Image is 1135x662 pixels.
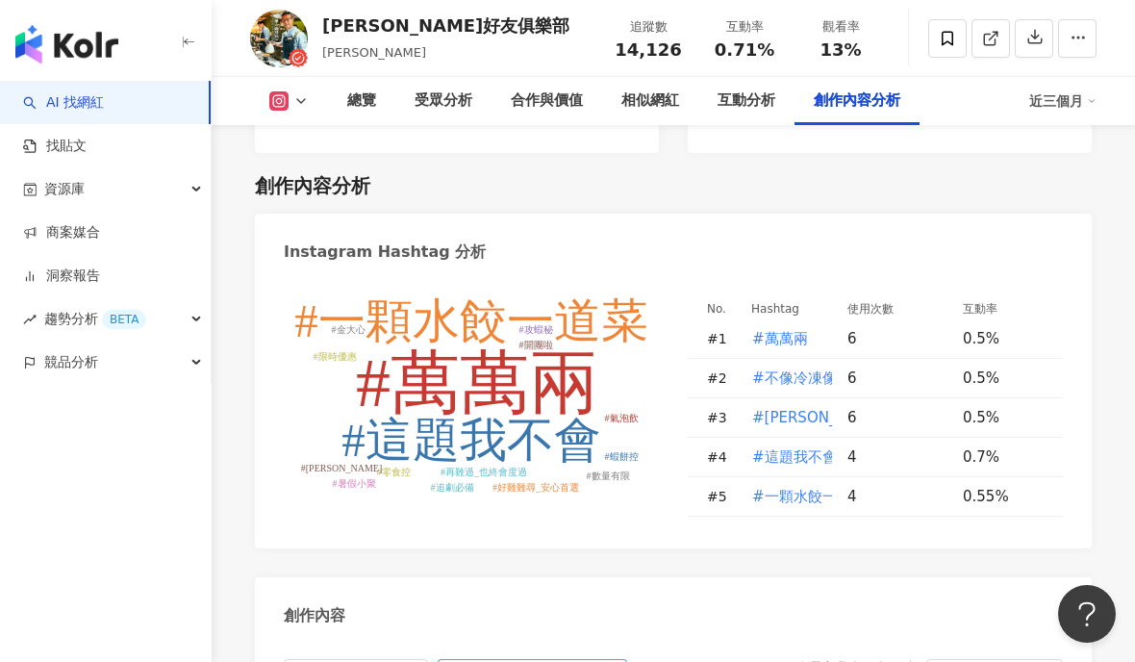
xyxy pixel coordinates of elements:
div: 創作內容分析 [255,172,370,199]
td: 0.5% [947,359,1063,398]
span: 資源庫 [44,167,85,211]
div: 近三個月 [1029,86,1097,116]
tspan: #氣泡飲 [605,413,639,423]
th: Hashtag [736,298,832,319]
div: 互動分析 [718,89,775,113]
div: 0.5% [963,368,1044,389]
tspan: #一顆水餃一道菜 [294,294,648,347]
div: 創作內容分析 [814,89,900,113]
div: [PERSON_NAME]好友俱樂部 [322,13,569,38]
div: 0.5% [963,328,1044,349]
tspan: #萬萬兩 [356,344,598,421]
div: 總覽 [347,89,376,113]
span: #不像冷凍像現做 [752,368,866,389]
tspan: #好雞難尋_安心首選 [492,482,579,493]
div: 觀看率 [804,17,877,37]
td: #這題我不會 [736,438,832,477]
div: 創作內容 [284,605,345,626]
tspan: #蝦餅控 [605,451,639,462]
div: # 1 [707,328,736,349]
td: #一顆水餃一道菜 [736,477,832,517]
tspan: #限時優惠 [314,351,357,362]
div: 0.55% [963,486,1044,507]
span: #萬萬兩 [752,328,808,349]
button: #這題我不會 [751,438,838,476]
span: 0.71% [715,40,774,60]
div: 合作與價值 [511,89,583,113]
div: 相似網紅 [621,89,679,113]
tspan: #攻蝦秘 [519,324,553,335]
tspan: #開團啦 [519,340,553,350]
div: 6 [847,328,947,349]
span: 14,126 [615,39,681,60]
div: 6 [847,368,947,389]
a: searchAI 找網紅 [23,93,104,113]
tspan: #這題我不會 [341,414,601,467]
td: #萬萬兩 [736,319,832,359]
span: #[PERSON_NAME]推薦 [752,407,913,428]
tspan: #追劇必備 [431,482,474,493]
span: 競品分析 [44,341,98,384]
div: # 5 [707,486,736,507]
a: 找貼文 [23,137,87,156]
div: # 4 [707,446,736,468]
button: #一顆水餃一道菜 [751,477,867,516]
button: #萬萬兩 [751,319,809,358]
img: logo [15,25,118,64]
div: # 2 [707,368,736,389]
td: 0.7% [947,438,1063,477]
div: 受眾分析 [415,89,472,113]
button: #[PERSON_NAME]推薦 [751,398,914,437]
tspan: #數量有限 [587,471,630,481]
img: KOL Avatar [250,10,308,67]
span: #這題我不會 [752,446,837,468]
td: 0.5% [947,398,1063,438]
td: #吳若權推薦 [736,398,832,438]
tspan: #[PERSON_NAME] [301,463,382,473]
span: 13% [820,40,861,60]
td: 0.55% [947,477,1063,517]
td: #不像冷凍像現做 [736,359,832,398]
div: 4 [847,446,947,468]
div: Instagram Hashtag 分析 [284,242,486,263]
th: No. [688,298,736,319]
a: 洞察報告 [23,267,100,286]
button: #不像冷凍像現做 [751,359,867,397]
div: 4 [847,486,947,507]
td: 0.5% [947,319,1063,359]
span: [PERSON_NAME] [322,45,426,60]
th: 使用次數 [832,298,947,319]
tspan: #暑假小聚 [333,478,376,489]
tspan: #零食控 [377,467,411,477]
div: 追蹤數 [612,17,685,37]
div: 0.7% [963,446,1044,468]
tspan: #金大心 [332,324,366,335]
a: 商案媒合 [23,223,100,242]
div: 互動率 [708,17,781,37]
span: 趨勢分析 [44,297,146,341]
div: BETA [102,310,146,329]
iframe: Help Scout Beacon - Open [1058,585,1116,643]
span: #一顆水餃一道菜 [752,486,866,507]
div: # 3 [707,407,736,428]
span: rise [23,313,37,326]
div: 0.5% [963,407,1044,428]
div: 6 [847,407,947,428]
th: 互動率 [947,298,1063,319]
tspan: #再難過_也終會度過 [441,467,527,477]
